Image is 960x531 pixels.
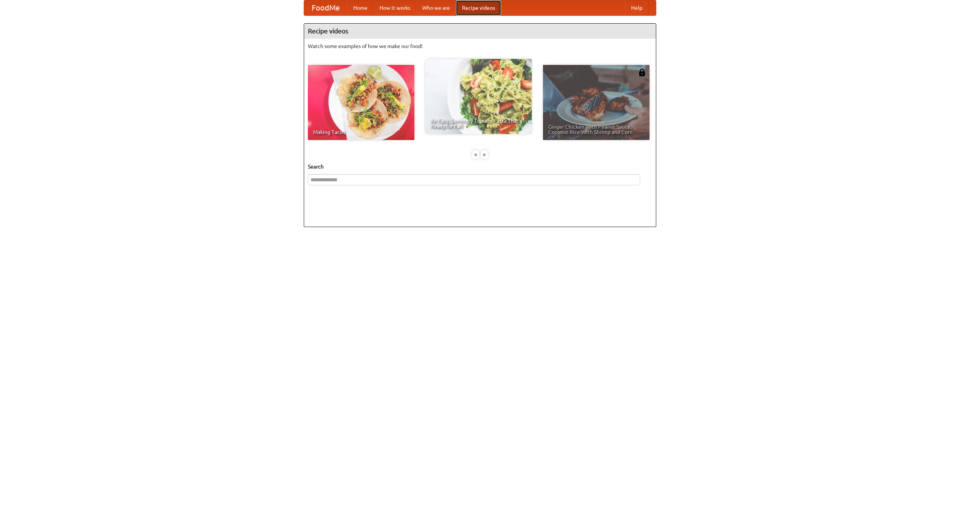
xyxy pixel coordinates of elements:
a: Home [347,0,373,15]
div: « [472,150,479,159]
div: » [481,150,488,159]
a: Making Tacos [308,65,414,140]
a: Help [625,0,648,15]
a: How it works [373,0,416,15]
a: Who we are [416,0,456,15]
span: Making Tacos [313,129,409,135]
h5: Search [308,163,652,170]
a: An Easy, Summery Tomato Pasta That's Ready for Fall [425,59,532,134]
p: Watch some examples of how we make our food! [308,42,652,50]
span: An Easy, Summery Tomato Pasta That's Ready for Fall [430,118,526,129]
a: Recipe videos [456,0,501,15]
a: FoodMe [304,0,347,15]
h4: Recipe videos [304,24,656,39]
img: 483408.png [638,69,646,76]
